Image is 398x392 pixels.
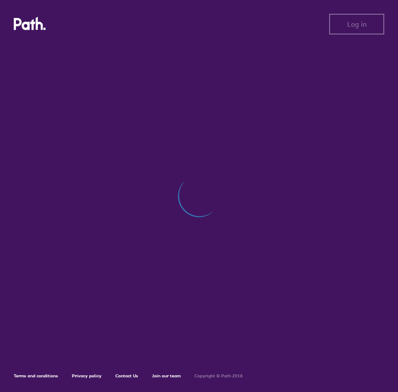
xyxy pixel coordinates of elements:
a: Contact Us [115,373,138,379]
button: Log in [329,14,384,34]
a: Terms and conditions [14,373,58,379]
h6: Copyright © Path 2018 [194,373,243,379]
span: Log in [347,20,367,28]
a: Privacy policy [72,373,102,379]
a: Join our team [152,373,181,379]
